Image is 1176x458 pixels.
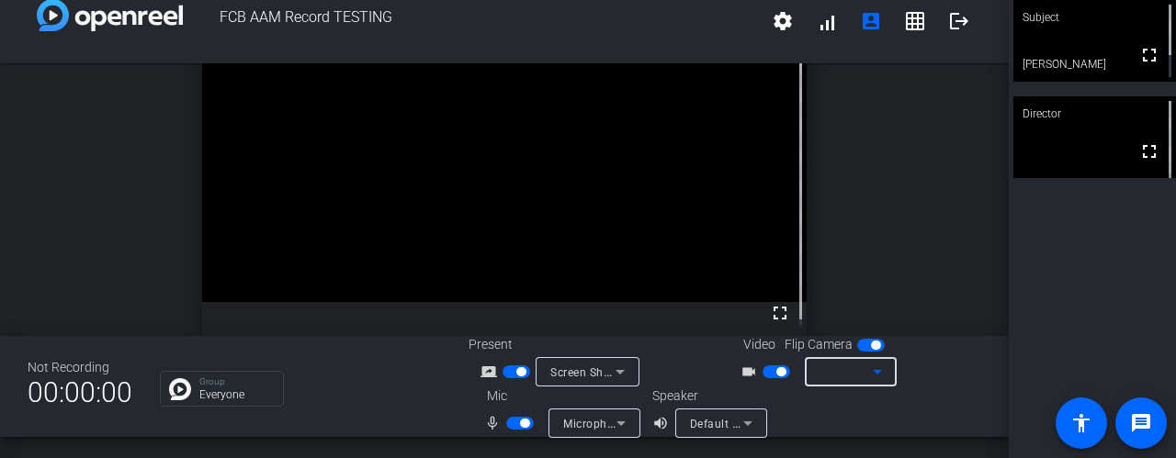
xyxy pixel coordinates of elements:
[860,10,882,32] mat-icon: account_box
[28,358,132,377] div: Not Recording
[199,389,274,400] p: Everyone
[1013,96,1176,131] div: Director
[169,378,191,400] img: Chat Icon
[199,377,274,386] p: Group
[469,386,652,406] div: Mic
[1070,412,1092,434] mat-icon: accessibility
[481,361,503,383] mat-icon: screen_share_outline
[28,370,132,415] span: 00:00:00
[1130,412,1152,434] mat-icon: message
[904,10,926,32] mat-icon: grid_on
[785,335,853,354] span: Flip Camera
[769,302,791,324] mat-icon: fullscreen
[469,335,652,354] div: Present
[550,364,631,379] span: Screen Sharing
[1138,140,1160,162] mat-icon: fullscreen
[652,386,763,406] div: Speaker
[690,416,973,430] span: Default - Speaker/HP (Realtek High Definition Audio)
[563,416,829,430] span: Microphone Array (Realtek High Definition Audio)
[743,335,775,354] span: Video
[741,361,763,383] mat-icon: videocam_outline
[1138,44,1160,66] mat-icon: fullscreen
[652,412,674,434] mat-icon: volume_up
[484,412,506,434] mat-icon: mic_none
[772,10,794,32] mat-icon: settings
[948,10,970,32] mat-icon: logout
